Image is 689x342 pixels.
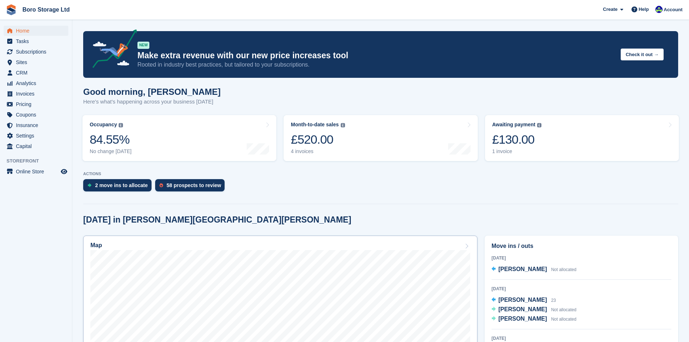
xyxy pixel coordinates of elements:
[551,298,556,303] span: 23
[4,68,68,78] a: menu
[284,115,477,161] a: Month-to-date sales £520.00 4 invoices
[4,57,68,67] a: menu
[492,305,577,314] a: [PERSON_NAME] Not allocated
[492,335,671,342] div: [DATE]
[83,179,155,195] a: 2 move ins to allocate
[16,110,59,120] span: Coupons
[655,6,663,13] img: Tobie Hillier
[498,266,547,272] span: [PERSON_NAME]
[4,89,68,99] a: menu
[492,132,542,147] div: £130.00
[82,115,276,161] a: Occupancy 84.55% No change [DATE]
[4,166,68,177] a: menu
[492,122,536,128] div: Awaiting payment
[537,123,541,127] img: icon-info-grey-7440780725fd019a000dd9b08b2336e03edf1995a4989e88bcd33f0948082b44.svg
[4,26,68,36] a: menu
[95,182,148,188] div: 2 move ins to allocate
[83,172,678,176] p: ACTIONS
[137,42,149,49] div: NEW
[90,148,132,155] div: No change [DATE]
[16,120,59,130] span: Insurance
[7,157,72,165] span: Storefront
[291,148,345,155] div: 4 invoices
[485,115,679,161] a: Awaiting payment £130.00 1 invoice
[83,87,221,97] h1: Good morning, [PERSON_NAME]
[4,78,68,88] a: menu
[16,131,59,141] span: Settings
[60,167,68,176] a: Preview store
[498,297,547,303] span: [PERSON_NAME]
[16,68,59,78] span: CRM
[20,4,73,16] a: Boro Storage Ltd
[16,141,59,151] span: Capital
[492,286,671,292] div: [DATE]
[492,255,671,261] div: [DATE]
[4,131,68,141] a: menu
[137,61,615,69] p: Rooted in industry best practices, but tailored to your subscriptions.
[492,265,577,274] a: [PERSON_NAME] Not allocated
[4,36,68,46] a: menu
[4,47,68,57] a: menu
[90,132,132,147] div: 84.55%
[90,122,117,128] div: Occupancy
[664,6,682,13] span: Account
[291,122,339,128] div: Month-to-date sales
[621,48,664,60] button: Check it out →
[16,166,59,177] span: Online Store
[88,183,92,187] img: move_ins_to_allocate_icon-fdf77a2bb77ea45bf5b3d319d69a93e2d87916cf1d5bf7949dd705db3b84f3ca.svg
[16,36,59,46] span: Tasks
[4,141,68,151] a: menu
[603,6,617,13] span: Create
[4,99,68,109] a: menu
[90,242,102,249] h2: Map
[119,123,123,127] img: icon-info-grey-7440780725fd019a000dd9b08b2336e03edf1995a4989e88bcd33f0948082b44.svg
[16,78,59,88] span: Analytics
[551,307,577,312] span: Not allocated
[341,123,345,127] img: icon-info-grey-7440780725fd019a000dd9b08b2336e03edf1995a4989e88bcd33f0948082b44.svg
[137,50,615,61] p: Make extra revenue with our new price increases tool
[551,267,577,272] span: Not allocated
[4,120,68,130] a: menu
[83,98,221,106] p: Here's what's happening across your business [DATE]
[16,47,59,57] span: Subscriptions
[291,132,345,147] div: £520.00
[492,296,556,305] a: [PERSON_NAME] 23
[86,29,137,71] img: price-adjustments-announcement-icon-8257ccfd72463d97f412b2fc003d46551f7dbcb40ab6d574587a9cd5c0d94...
[16,99,59,109] span: Pricing
[4,110,68,120] a: menu
[167,182,221,188] div: 58 prospects to review
[83,215,351,225] h2: [DATE] in [PERSON_NAME][GEOGRAPHIC_DATA][PERSON_NAME]
[498,306,547,312] span: [PERSON_NAME]
[16,89,59,99] span: Invoices
[639,6,649,13] span: Help
[492,148,542,155] div: 1 invoice
[16,26,59,36] span: Home
[492,242,671,250] h2: Move ins / outs
[498,316,547,322] span: [PERSON_NAME]
[492,314,577,324] a: [PERSON_NAME] Not allocated
[155,179,229,195] a: 58 prospects to review
[6,4,17,15] img: stora-icon-8386f47178a22dfd0bd8f6a31ec36ba5ce8667c1dd55bd0f319d3a0aa187defe.svg
[551,317,577,322] span: Not allocated
[16,57,59,67] span: Sites
[160,183,163,187] img: prospect-51fa495bee0391a8d652442698ab0144808aea92771e9ea1ae160a38d050c398.svg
